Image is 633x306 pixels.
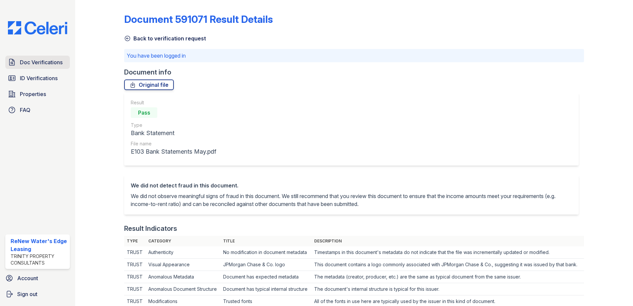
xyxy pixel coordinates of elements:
td: Timestamps in this document's metadata do not indicate that the file was incrementally updated or... [312,246,584,259]
div: Document info [124,68,584,77]
td: No modification in document metadata [220,246,312,259]
td: Visual Appearance [146,259,220,271]
div: ReNew Water's Edge Leasing [11,237,67,253]
td: Document has typical internal structure [220,283,312,295]
th: Category [146,236,220,246]
div: Bank Statement [131,128,216,138]
p: We did not observe meaningful signs of fraud in this document. We still recommend that you review... [131,192,572,208]
td: TRUST [124,271,146,283]
a: FAQ [5,103,70,117]
img: CE_Logo_Blue-a8612792a0a2168367f1c8372b55b34899dd931a85d93a1a3d3e32e68fde9ad4.png [3,21,73,34]
td: TRUST [124,246,146,259]
span: ID Verifications [20,74,58,82]
a: Doc Verifications [5,56,70,69]
a: Account [3,272,73,285]
td: Anomalous Metadata [146,271,220,283]
div: Trinity Property Consultants [11,253,67,266]
th: Type [124,236,146,246]
td: Document has expected metadata [220,271,312,283]
p: You have been logged in [127,52,581,60]
div: E103 Bank Statements May.pdf [131,147,216,156]
span: Doc Verifications [20,58,63,66]
th: Title [220,236,312,246]
div: File name [131,140,216,147]
td: JPMorgan Chase & Co. logo [220,259,312,271]
td: TRUST [124,283,146,295]
td: Authenticity [146,246,220,259]
a: Back to verification request [124,34,206,42]
td: This document contains a logo commonly associated with JPMorgan Chase & Co., suggesting it was is... [312,259,584,271]
div: Pass [131,107,157,118]
span: Properties [20,90,46,98]
a: Document 591071 Result Details [124,13,273,25]
td: The metadata (creator, producer, etc.) are the same as typical document from the same issuer. [312,271,584,283]
div: Result Indicators [124,224,177,233]
td: Anomalous Document Structure [146,283,220,295]
th: Description [312,236,584,246]
div: Type [131,122,216,128]
span: Account [17,274,38,282]
a: Properties [5,87,70,101]
a: Sign out [3,287,73,301]
span: Sign out [17,290,37,298]
a: ID Verifications [5,72,70,85]
td: TRUST [124,259,146,271]
span: FAQ [20,106,30,114]
div: We did not detect fraud in this document. [131,181,572,189]
div: Result [131,99,216,106]
td: The document's internal structure is typical for this issuer. [312,283,584,295]
a: Original file [124,79,174,90]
